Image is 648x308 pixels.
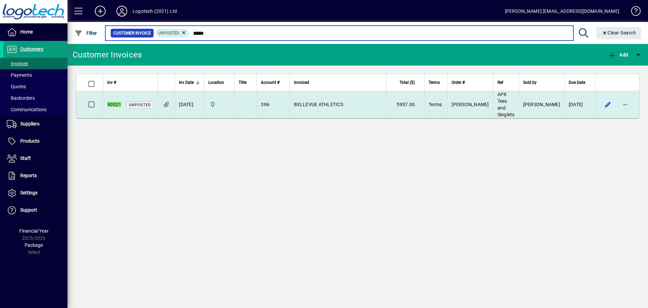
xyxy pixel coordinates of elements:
[239,79,252,86] div: Title
[20,190,37,195] span: Settings
[20,138,39,144] span: Products
[429,79,440,86] span: Terms
[564,91,595,118] td: [DATE]
[75,30,97,36] span: Filter
[3,69,67,81] a: Payments
[20,29,33,34] span: Home
[7,95,35,101] span: Backorders
[73,27,99,39] button: Filter
[7,61,28,66] span: Invoices
[602,99,613,110] button: Edit
[400,79,415,86] span: Total ($)
[452,79,465,86] span: Order #
[7,107,47,112] span: Communications
[3,81,67,92] a: Quotes
[208,79,224,86] span: Location
[523,79,560,86] div: Sold by
[261,79,279,86] span: Account #
[294,79,382,86] div: Invoiced
[20,46,43,52] span: Customers
[158,31,179,35] span: Unposted
[523,79,537,86] span: Sold by
[73,49,142,60] div: Customer Invoices
[3,24,67,41] a: Home
[25,242,43,248] span: Package
[452,79,489,86] div: Order #
[7,72,32,78] span: Payments
[3,202,67,219] a: Support
[390,79,421,86] div: Total ($)
[569,79,585,86] span: Due Date
[89,5,111,17] button: Add
[294,79,309,86] span: Invoiced
[497,92,515,117] span: APX Tees and Singlets
[3,150,67,167] a: Staff
[3,133,67,150] a: Products
[3,104,67,115] a: Communications
[497,79,515,86] div: Ref
[107,79,116,86] span: Inv #
[429,102,442,107] span: Terms
[3,58,67,69] a: Invoices
[111,5,133,17] button: Profile
[497,79,503,86] span: Ref
[133,6,177,17] div: Logotech (2021) Ltd
[261,79,286,86] div: Account #
[608,52,628,57] span: Add
[20,173,37,178] span: Reports
[7,84,26,89] span: Quotes
[569,79,591,86] div: Due Date
[107,79,154,86] div: Inv #
[19,228,49,234] span: Financial Year
[208,79,230,86] div: Location
[174,91,204,118] td: [DATE]
[107,102,121,107] em: 90021
[596,27,642,39] button: Clear
[129,103,151,107] span: Unposted
[505,6,619,17] div: [PERSON_NAME] [EMAIL_ADDRESS][DOMAIN_NAME]
[20,156,31,161] span: Staff
[386,91,424,118] td: 5957.00
[620,99,631,110] button: More options
[156,29,190,38] mat-chip: Customer Invoice Status: Unposted
[20,207,37,213] span: Support
[113,30,151,37] span: Customer Invoice
[452,102,489,107] span: [PERSON_NAME]
[20,121,39,126] span: Suppliers
[626,1,640,23] a: Knowledge Base
[208,101,230,108] span: Central
[294,102,343,107] span: BELLEVUE ATHLETICS
[3,92,67,104] a: Backorders
[3,116,67,133] a: Suppliers
[179,79,194,86] span: Inv Date
[3,167,67,184] a: Reports
[179,79,200,86] div: Inv Date
[239,79,246,86] span: Title
[523,102,560,107] span: [PERSON_NAME]
[606,49,630,61] button: Add
[3,185,67,202] a: Settings
[602,30,636,35] span: Clear Search
[261,102,269,107] span: 396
